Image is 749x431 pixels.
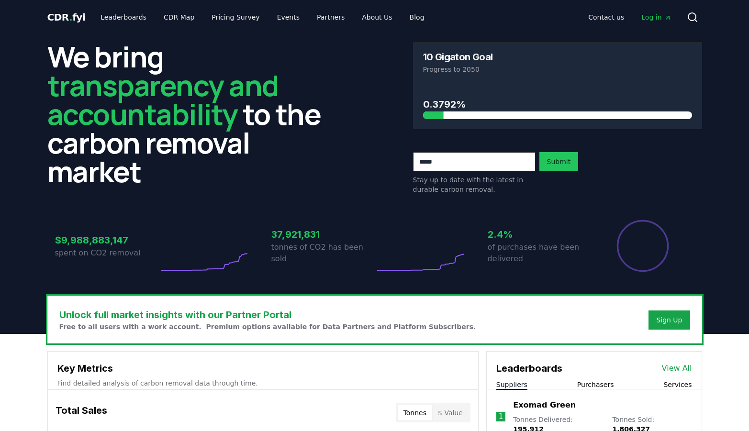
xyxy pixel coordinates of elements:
[56,403,107,422] h3: Total Sales
[616,219,670,273] div: Percentage of sales delivered
[271,227,375,242] h3: 37,921,831
[309,9,352,26] a: Partners
[513,399,576,411] a: Exomad Green
[156,9,202,26] a: CDR Map
[204,9,267,26] a: Pricing Survey
[496,361,562,376] h3: Leaderboards
[648,310,690,330] button: Sign Up
[539,152,579,171] button: Submit
[69,11,72,23] span: .
[271,242,375,265] p: tonnes of CO2 has been sold
[55,233,158,247] h3: $9,988,883,147
[47,42,336,186] h2: We bring to the carbon removal market
[423,65,692,74] p: Progress to 2050
[59,322,476,332] p: Free to all users with a work account. Premium options available for Data Partners and Platform S...
[398,405,432,420] button: Tonnes
[498,411,503,422] p: 1
[354,9,400,26] a: About Us
[488,227,591,242] h3: 2.4%
[47,66,279,133] span: transparency and accountability
[93,9,154,26] a: Leaderboards
[662,363,692,374] a: View All
[57,361,469,376] h3: Key Metrics
[402,9,432,26] a: Blog
[432,405,469,420] button: $ Value
[59,308,476,322] h3: Unlock full market insights with our Partner Portal
[496,380,527,389] button: Suppliers
[423,97,692,111] h3: 0.3792%
[656,315,682,325] a: Sign Up
[581,9,632,26] a: Contact us
[581,9,679,26] nav: Main
[577,380,614,389] button: Purchasers
[47,11,86,24] a: CDR.fyi
[93,9,432,26] nav: Main
[47,11,86,23] span: CDR fyi
[634,9,679,26] a: Log in
[413,175,536,194] p: Stay up to date with the latest in durable carbon removal.
[423,52,493,62] h3: 10 Gigaton Goal
[269,9,307,26] a: Events
[663,380,692,389] button: Services
[55,247,158,259] p: spent on CO2 removal
[57,378,469,388] p: Find detailed analysis of carbon removal data through time.
[641,12,671,22] span: Log in
[488,242,591,265] p: of purchases have been delivered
